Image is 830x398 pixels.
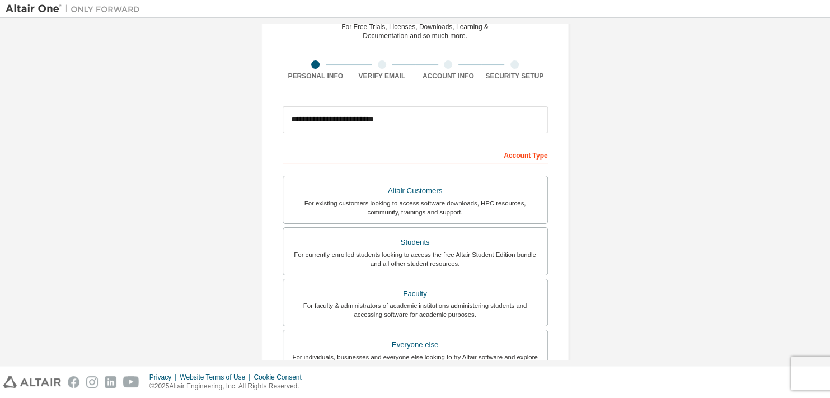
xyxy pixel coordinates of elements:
div: Account Type [283,146,548,163]
img: youtube.svg [123,376,139,388]
img: Altair One [6,3,146,15]
div: Cookie Consent [254,373,308,382]
p: © 2025 Altair Engineering, Inc. All Rights Reserved. [149,382,308,391]
div: Website Terms of Use [180,373,254,382]
div: Personal Info [283,72,349,81]
div: For faculty & administrators of academic institutions administering students and accessing softwa... [290,301,541,319]
div: Students [290,235,541,250]
div: For Free Trials, Licenses, Downloads, Learning & Documentation and so much more. [341,22,489,40]
div: Altair Customers [290,183,541,199]
div: For individuals, businesses and everyone else looking to try Altair software and explore our prod... [290,353,541,371]
div: Privacy [149,373,180,382]
div: Account Info [415,72,482,81]
img: linkedin.svg [105,376,116,388]
div: For existing customers looking to access software downloads, HPC resources, community, trainings ... [290,199,541,217]
img: facebook.svg [68,376,79,388]
div: Verify Email [349,72,415,81]
div: For currently enrolled students looking to access the free Altair Student Edition bundle and all ... [290,250,541,268]
div: Faculty [290,286,541,302]
div: Security Setup [481,72,548,81]
img: altair_logo.svg [3,376,61,388]
img: instagram.svg [86,376,98,388]
div: Everyone else [290,337,541,353]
